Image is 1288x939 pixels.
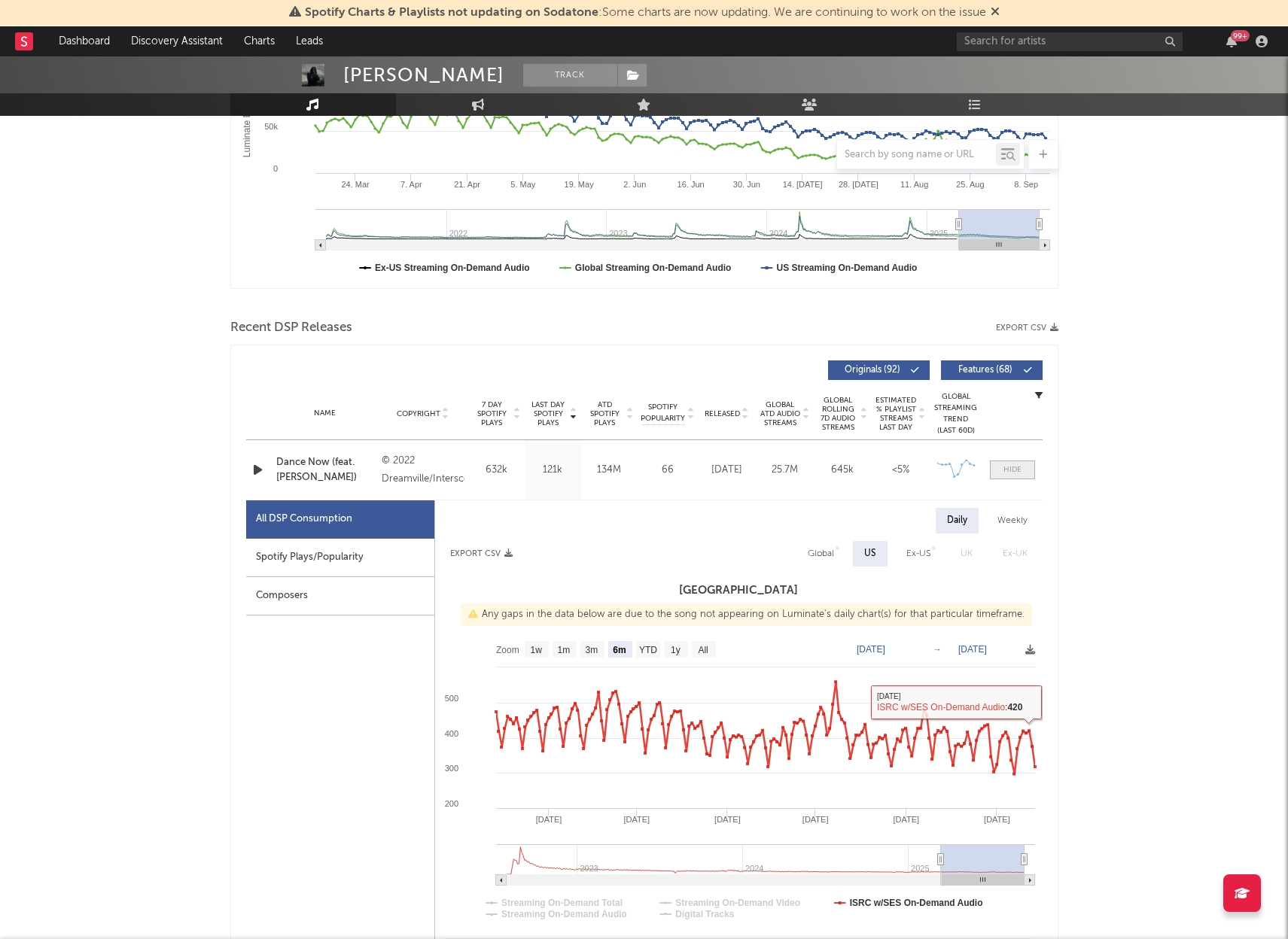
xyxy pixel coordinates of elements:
span: Copyright [397,409,440,418]
text: YTD [638,645,656,655]
text: Streaming On-Demand Video [675,898,800,908]
text: 3m [585,645,598,655]
span: Estimated % Playlist Streams Last Day [875,396,917,432]
text: [DATE] [714,815,741,824]
span: Spotify Popularity [641,402,685,424]
div: Ex-US [906,545,930,563]
span: Global ATD Audio Streams [760,400,801,427]
text: 25. Aug [956,180,984,189]
span: Features ( 68 ) [951,366,1020,375]
text: [DATE] [535,815,562,824]
div: 134M [585,463,634,478]
button: Features(68) [941,360,1043,380]
span: Dismiss [991,7,1000,19]
text: 28. [DATE] [838,180,878,189]
div: Weekly [986,508,1039,533]
div: Name [276,408,375,419]
a: Leads [285,26,333,56]
span: Spotify Charts & Playlists not updating on Sodatone [305,7,598,19]
button: Export CSV [996,324,1058,333]
text: 19. May [564,180,594,189]
text: 200 [444,799,458,808]
div: US [864,545,876,563]
text: 24. Mar [341,180,370,189]
span: Last Day Spotify Plays [528,400,568,427]
text: 1m [557,645,570,655]
text: 300 [444,764,458,773]
text: → [933,644,942,655]
text: Digital Tracks [675,909,734,919]
button: Track [523,64,617,87]
a: Dance Now (feat. [PERSON_NAME]) [276,455,375,485]
button: 99+ [1226,35,1237,47]
text: Global Streaming On-Demand Audio [574,263,731,273]
text: 1y [671,645,681,655]
text: 16. Jun [677,180,704,189]
div: Global Streaming Trend (Last 60D) [933,391,979,436]
text: Ex-US Streaming On-Demand Audio [375,263,530,273]
div: 121k [528,463,577,478]
text: 7. Apr [400,180,422,189]
div: All DSP Consumption [256,510,352,528]
text: 50k [264,122,278,131]
text: 500 [444,694,458,703]
div: Global [808,545,834,563]
span: 7 Day Spotify Plays [472,400,512,427]
text: 5. May [510,180,536,189]
span: ATD Spotify Plays [585,400,625,427]
text: 11. Aug [900,180,927,189]
text: Streaming On-Demand Audio [501,909,627,919]
text: 2. Jun [623,180,646,189]
text: Streaming On-Demand Total [501,898,623,908]
div: 632k [472,463,521,478]
div: Composers [246,577,434,615]
span: : Some charts are now updating. We are continuing to work on the issue [305,7,986,19]
div: 25.7M [760,463,810,478]
h3: [GEOGRAPHIC_DATA] [435,582,1043,600]
input: Search for artists [957,32,1183,51]
a: Charts [233,26,285,56]
span: Originals ( 92 ) [838,366,907,375]
div: <5% [875,463,926,478]
input: Search by song name or URL [837,149,996,161]
div: Daily [936,508,979,533]
a: Dashboard [48,26,120,56]
text: ISRC w/SES On-Demand Audio [849,898,982,908]
div: Spotify Plays/Popularity [246,539,434,577]
div: © 2022 Dreamville/Interscope [382,452,464,488]
text: [DATE] [984,815,1010,824]
text: Zoom [496,645,519,655]
div: [PERSON_NAME] [343,64,504,87]
div: Any gaps in the data below are due to the song not appearing on Luminate's daily chart(s) for tha... [461,603,1032,626]
button: Export CSV [450,549,513,558]
span: Released [705,409,740,418]
button: Originals(92) [828,360,930,380]
span: Global Rolling 7D Audio Streams [818,396,859,432]
text: 6m [613,645,626,655]
text: [DATE] [623,815,650,824]
text: [DATE] [802,815,828,824]
div: 645k [818,463,868,478]
a: Discovery Assistant [120,26,233,56]
text: 8. Sep [1014,180,1038,189]
text: 400 [444,729,458,738]
text: [DATE] [958,644,987,655]
div: [DATE] [702,463,752,478]
div: All DSP Consumption [246,500,434,539]
text: US Streaming On-Demand Audio [776,263,917,273]
text: 1w [530,645,542,655]
text: 21. Apr [454,180,480,189]
div: 99 + [1231,30,1250,41]
text: All [698,645,708,655]
text: [DATE] [893,815,919,824]
text: 30. Jun [732,180,760,189]
div: 66 [641,463,694,478]
span: Recent DSP Releases [230,319,352,337]
text: [DATE] [857,644,885,655]
text: 14. [DATE] [782,180,822,189]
